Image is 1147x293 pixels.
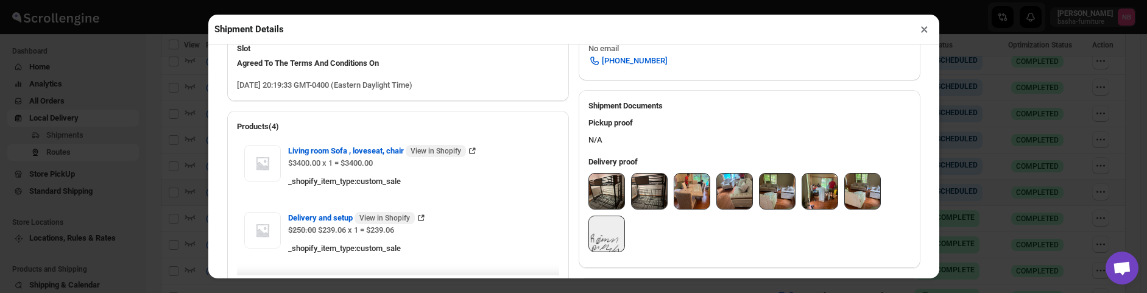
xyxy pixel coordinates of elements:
[288,145,466,157] span: Living room Sofa , loveseat, chair
[411,146,461,156] span: View in Shopify
[288,175,552,188] div: _shopify_item_type : custom_sale
[581,51,675,71] a: [PHONE_NUMBER]
[588,117,911,129] h3: Pickup proof
[244,212,281,249] img: Item
[760,174,795,209] img: 6i5K73E1xWd5ZGGiEy9wx.jpg
[717,174,752,209] img: ZzlrMoKg-76zXnk5ImDhc.jpg
[579,112,920,151] div: N/A
[237,121,559,133] h2: Products(4)
[602,55,668,67] span: [PHONE_NUMBER]
[632,174,667,209] img: HdiacAv0TTXxH92ybrXP8.jpg
[802,174,838,209] img: dMQfYTKwRjsykGRj37ft2.jpg
[316,225,394,235] span: $239.06 x 1 = $239.06
[288,146,478,155] a: Living room Sofa , loveseat, chair View in Shopify
[916,21,933,38] button: ×
[288,213,427,222] a: Delivery and setup View in Shopify
[588,156,911,168] h3: Delivery proof
[588,44,619,53] span: No email
[674,174,710,209] img: cUqqtbBiuQBJGQ3ksETmn.jpg
[237,80,412,90] span: [DATE] 20:19:33 GMT-0400 (Eastern Daylight Time)
[244,145,281,182] img: Item
[359,213,410,223] span: View in Shopify
[288,158,373,168] span: $3400.00 x 1 = $3400.00
[589,174,624,209] img: i3MjEAzPwavDR0B9Z80Gs.jpg
[214,23,284,35] h2: Shipment Details
[288,225,316,235] strike: $250.00
[845,174,880,209] img: MDJ5wHU74eO0s1JYZjX1c.jpg
[589,216,624,252] img: mmm0rq6uXfON1DcGQ7KYm.png
[588,100,911,112] h2: Shipment Documents
[237,58,379,68] span: Agreed To The Terms And Conditions On
[1106,252,1138,284] a: Open chat
[288,242,552,255] div: _shopify_item_type : custom_sale
[288,212,415,224] span: Delivery and setup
